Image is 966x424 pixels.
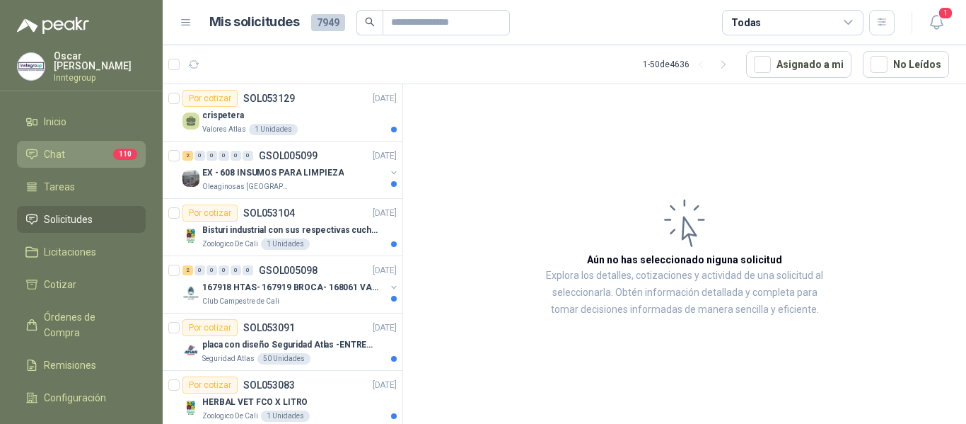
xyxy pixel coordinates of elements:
span: Remisiones [44,357,96,373]
span: 110 [113,149,137,160]
a: 2 0 0 0 0 0 GSOL005098[DATE] Company Logo167918 HTAS- 167919 BROCA- 168061 VALVULAClub Campestre ... [182,262,400,307]
p: [DATE] [373,207,397,220]
p: Oleaginosas [GEOGRAPHIC_DATA][PERSON_NAME] [202,181,291,193]
button: 1 [924,10,949,35]
a: Cotizar [17,271,146,298]
div: 0 [243,151,253,161]
span: Cotizar [44,277,76,292]
a: Por cotizarSOL053104[DATE] Company LogoBisturi industrial con sus respectivas cuchillas segun mue... [163,199,402,256]
div: 50 Unidades [257,353,310,365]
div: Por cotizar [182,377,238,394]
a: Chat110 [17,141,146,168]
span: Solicitudes [44,212,93,227]
img: Company Logo [182,285,199,302]
a: Por cotizarSOL053091[DATE] Company Logoplaca con diseño Seguridad Atlas -ENTREGA en [GEOGRAPHIC_D... [163,314,402,371]
a: Por cotizarSOL053129[DATE] crispeteraValores Atlas1 Unidades [163,84,402,142]
div: 0 [219,265,229,275]
div: Todas [731,15,761,30]
p: crispetera [202,109,244,122]
span: Órdenes de Compra [44,309,132,340]
img: Logo peakr [17,17,89,34]
div: Por cotizar [182,205,238,222]
div: 0 [243,265,253,275]
span: Licitaciones [44,244,96,260]
span: 7949 [311,14,345,31]
a: Configuración [17,384,146,411]
a: Remisiones [17,352,146,379]
div: 0 [231,151,241,161]
div: 2 [182,151,193,161]
p: GSOL005098 [259,265,318,275]
img: Company Logo [182,170,199,187]
a: Licitaciones [17,239,146,265]
span: 1 [938,6,953,20]
p: SOL053091 [243,323,295,333]
p: Zoologico De Cali [202,411,258,422]
p: Seguridad Atlas [202,353,255,365]
h3: Aún no has seleccionado niguna solicitud [587,252,782,268]
p: Club Campestre de Cali [202,296,279,307]
p: [DATE] [373,92,397,105]
p: [DATE] [373,149,397,163]
div: 0 [206,265,217,275]
div: 1 Unidades [261,239,310,250]
div: 0 [194,265,205,275]
div: 0 [206,151,217,161]
img: Company Logo [182,227,199,244]
button: No Leídos [863,51,949,78]
div: 2 [182,265,193,275]
p: Inntegroup [54,74,146,82]
span: Inicio [44,114,66,130]
p: EX - 608 INSUMOS PARA LIMPIEZA [202,166,344,180]
div: Por cotizar [182,319,238,336]
div: 1 - 50 de 4636 [643,53,735,76]
p: SOL053083 [243,380,295,390]
p: HERBAL VET FCO X LITRO [202,396,308,409]
img: Company Logo [182,399,199,416]
p: [DATE] [373,264,397,277]
p: 167918 HTAS- 167919 BROCA- 168061 VALVULA [202,281,378,294]
p: Explora los detalles, cotizaciones y actividad de una solicitud al seleccionarla. Obtén informaci... [545,268,825,319]
span: Tareas [44,179,75,195]
p: placa con diseño Seguridad Atlas -ENTREGA en [GEOGRAPHIC_DATA] [202,338,378,352]
p: Valores Atlas [202,124,246,135]
span: Configuración [44,390,106,406]
div: 0 [231,265,241,275]
span: search [365,17,375,27]
div: Por cotizar [182,90,238,107]
a: 2 0 0 0 0 0 GSOL005099[DATE] Company LogoEX - 608 INSUMOS PARA LIMPIEZAOleaginosas [GEOGRAPHIC_DA... [182,147,400,193]
span: Chat [44,147,65,162]
p: Oscar [PERSON_NAME] [54,51,146,71]
img: Company Logo [18,53,45,80]
a: Solicitudes [17,206,146,233]
p: [DATE] [373,321,397,335]
a: Tareas [17,173,146,200]
p: SOL053129 [243,93,295,103]
h1: Mis solicitudes [209,12,300,33]
p: Zoologico De Cali [202,239,258,250]
img: Company Logo [182,342,199,359]
div: 1 Unidades [249,124,298,135]
div: 0 [219,151,229,161]
p: SOL053104 [243,208,295,218]
div: 0 [194,151,205,161]
div: 1 Unidades [261,411,310,422]
a: Órdenes de Compra [17,304,146,346]
a: Inicio [17,108,146,135]
p: Bisturi industrial con sus respectivas cuchillas segun muestra [202,224,378,237]
button: Asignado a mi [746,51,851,78]
p: [DATE] [373,379,397,392]
p: GSOL005099 [259,151,318,161]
